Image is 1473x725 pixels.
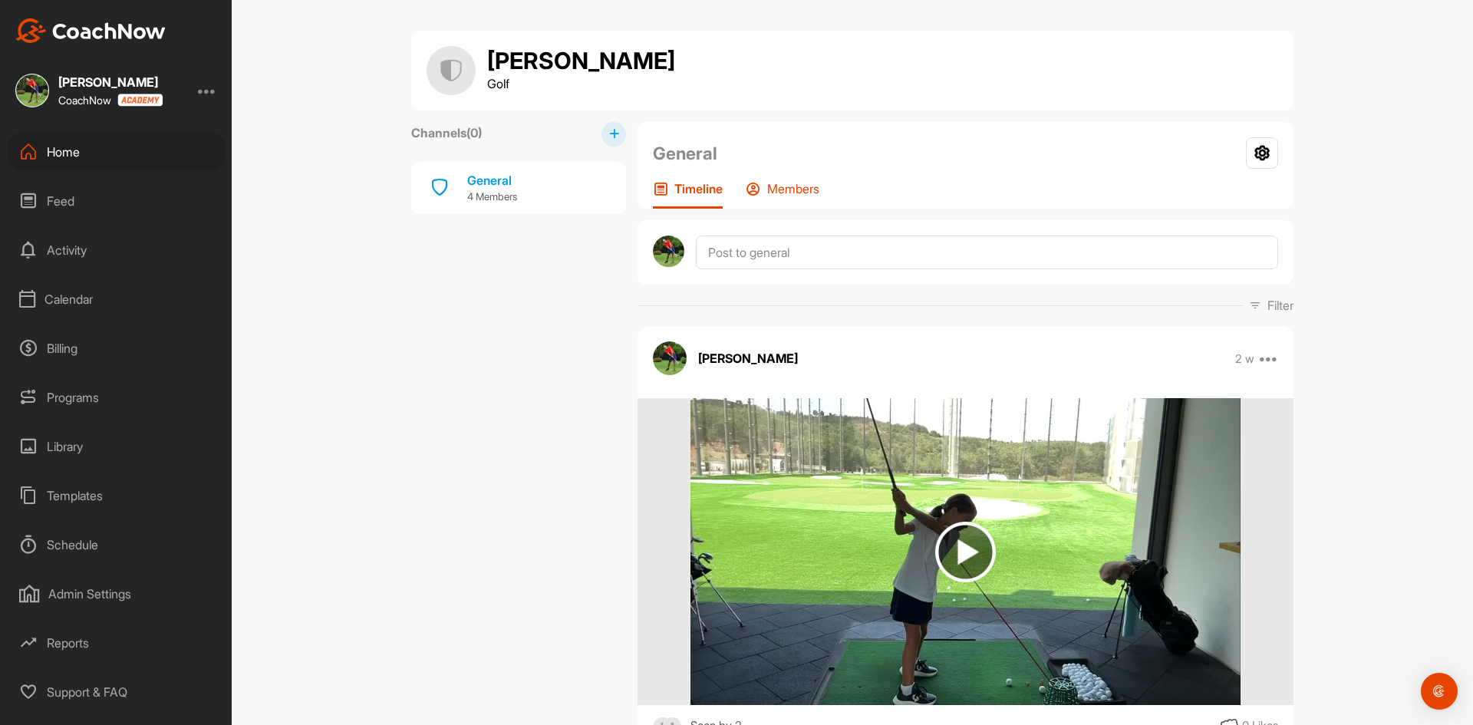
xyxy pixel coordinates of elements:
[427,46,476,95] img: group
[8,280,225,318] div: Calendar
[8,575,225,613] div: Admin Settings
[467,171,517,189] div: General
[487,48,675,74] h1: [PERSON_NAME]
[58,94,163,107] div: CoachNow
[15,18,166,43] img: CoachNow
[8,231,225,269] div: Activity
[674,181,723,196] p: Timeline
[653,236,684,267] img: avatar
[8,182,225,220] div: Feed
[1235,351,1254,367] p: 2 w
[8,329,225,367] div: Billing
[1421,673,1458,710] div: Open Intercom Messenger
[1267,296,1293,315] p: Filter
[8,378,225,417] div: Programs
[653,140,717,166] h2: General
[653,341,687,375] img: avatar
[15,74,49,107] img: square_0221d115ea49f605d8705f6c24cfd99a.jpg
[467,189,517,205] p: 4 Members
[8,673,225,711] div: Support & FAQ
[487,74,675,93] p: Golf
[58,76,163,88] div: [PERSON_NAME]
[8,624,225,662] div: Reports
[767,181,819,196] p: Members
[935,522,996,582] img: play
[411,124,482,142] label: Channels ( 0 )
[8,476,225,515] div: Templates
[690,398,1241,705] img: media
[8,427,225,466] div: Library
[117,94,163,107] img: CoachNow acadmey
[8,526,225,564] div: Schedule
[698,349,798,367] p: [PERSON_NAME]
[8,133,225,171] div: Home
